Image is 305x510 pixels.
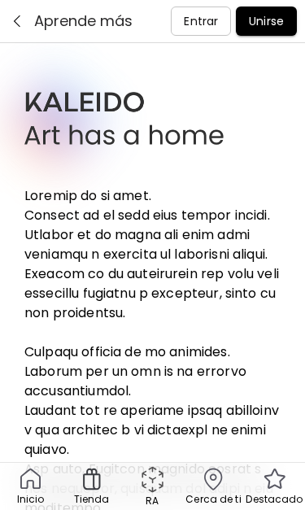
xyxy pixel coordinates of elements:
a: Tienda [61,463,122,510]
p: RA [146,494,159,508]
p: Destacado [246,492,303,507]
button: Entrar [171,7,231,36]
p: Tienda [74,492,110,507]
p: Inicio [17,492,45,507]
p: Unirse [249,13,284,30]
div: animation [138,465,167,494]
p: Cerca de ti [185,492,241,507]
a: Cerca de ti [183,463,244,510]
a: Destacado [244,463,305,510]
button: down [7,11,28,32]
p: Entrar [184,13,218,30]
img: down [10,14,24,28]
button: Unirse [236,7,297,36]
h5: Aprende más [34,11,133,31]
